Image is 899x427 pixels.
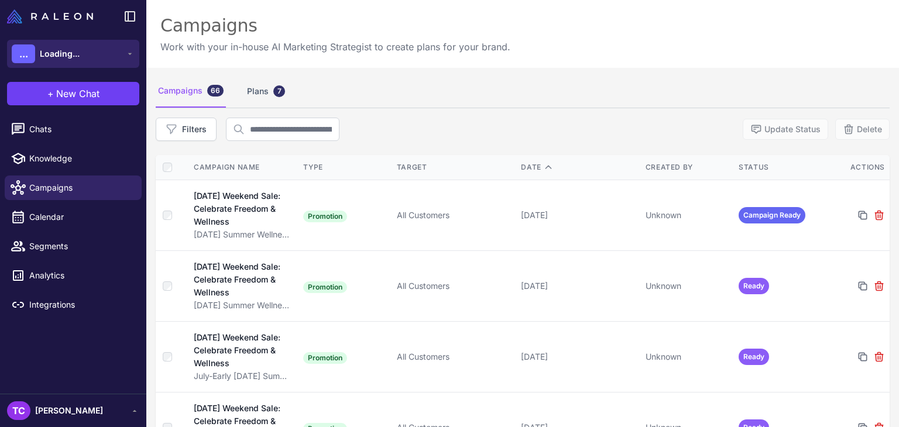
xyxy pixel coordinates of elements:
span: + [47,87,54,101]
div: Target [397,162,512,173]
span: Promotion [303,352,347,364]
button: Delete [835,119,890,140]
div: 66 [207,85,224,97]
a: Segments [5,234,142,259]
a: Knowledge [5,146,142,171]
div: [DATE] [521,209,636,222]
div: [DATE] Summer Wellness & [DATE] Campaign [194,299,291,312]
div: July-Early [DATE] Summer Wellness Campaign [194,370,291,383]
span: Analytics [29,269,132,282]
div: [DATE] Weekend Sale: Celebrate Freedom & Wellness [194,331,285,370]
div: All Customers [397,280,512,292]
div: Campaigns [156,75,226,108]
div: All Customers [397,350,512,363]
div: Created By [646,162,729,173]
p: Work with your in-house AI Marketing Strategist to create plans for your brand. [160,40,510,54]
button: Update Status [743,119,828,140]
div: Date [521,162,636,173]
img: Raleon Logo [7,9,93,23]
div: [DATE] Weekend Sale: Celebrate Freedom & Wellness [194,260,285,299]
span: Ready [739,349,769,365]
div: 7 [273,85,285,97]
span: Segments [29,240,132,253]
div: [DATE] [521,280,636,292]
div: Unknown [646,209,729,222]
div: Plans [245,75,287,108]
a: Campaigns [5,175,142,200]
div: Status [739,162,822,173]
a: Integrations [5,292,142,317]
span: Campaigns [29,181,132,194]
span: Promotion [303,211,347,222]
div: [DATE] Weekend Sale: Celebrate Freedom & Wellness [194,190,285,228]
div: Unknown [646,350,729,363]
button: ...Loading... [7,40,139,68]
div: Campaign Name [194,162,291,173]
span: Knowledge [29,152,132,165]
div: Type [303,162,387,173]
a: Calendar [5,205,142,229]
span: [PERSON_NAME] [35,404,103,417]
div: ... [12,44,35,63]
span: Calendar [29,211,132,223]
a: Analytics [5,263,142,288]
span: Loading... [40,47,80,60]
span: New Chat [56,87,99,101]
button: Filters [156,118,217,141]
a: Chats [5,117,142,142]
div: All Customers [397,209,512,222]
div: Unknown [646,280,729,292]
div: TC [7,401,30,420]
span: Promotion [303,281,347,293]
span: Chats [29,123,132,136]
button: +New Chat [7,82,139,105]
div: [DATE] [521,350,636,363]
div: Campaigns [160,14,510,37]
div: [DATE] Summer Wellness & [DATE] Campaign [194,228,291,241]
span: Campaign Ready [739,207,805,223]
span: Ready [739,278,769,294]
span: Integrations [29,298,132,311]
th: Actions [828,155,890,180]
